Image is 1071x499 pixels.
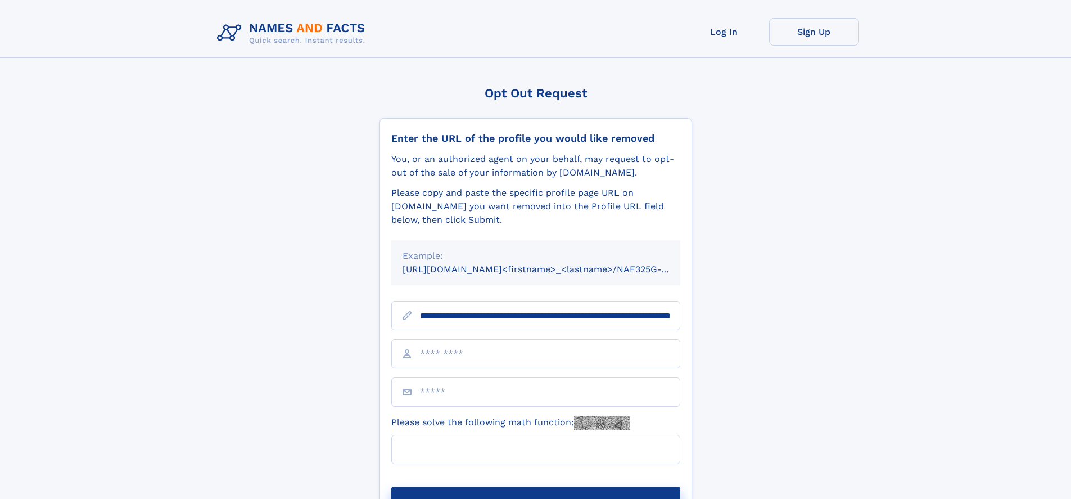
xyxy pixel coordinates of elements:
[391,132,680,145] div: Enter the URL of the profile you would like removed
[403,249,669,263] div: Example:
[379,86,692,100] div: Opt Out Request
[391,186,680,227] div: Please copy and paste the specific profile page URL on [DOMAIN_NAME] you want removed into the Pr...
[391,152,680,179] div: You, or an authorized agent on your behalf, may request to opt-out of the sale of your informatio...
[769,18,859,46] a: Sign Up
[403,264,702,275] small: [URL][DOMAIN_NAME]<firstname>_<lastname>/NAF325G-xxxxxxxx
[213,18,374,48] img: Logo Names and Facts
[679,18,769,46] a: Log In
[391,416,630,430] label: Please solve the following math function:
